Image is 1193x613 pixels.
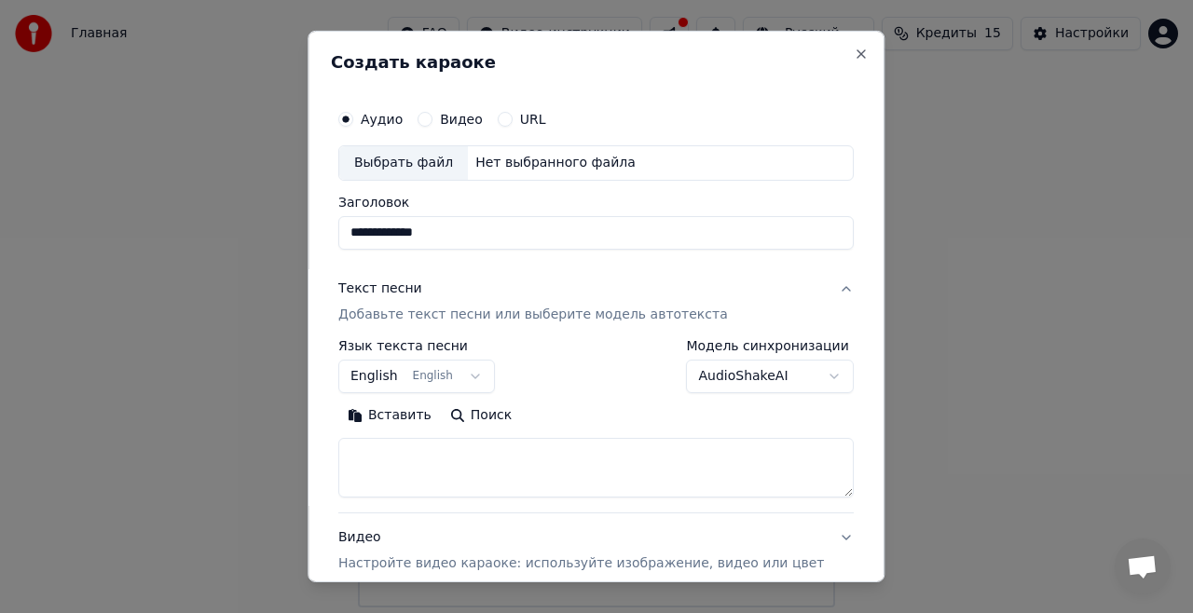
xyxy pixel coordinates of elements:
div: Текст песниДобавьте текст песни или выберите модель автотекста [338,339,854,512]
button: Вставить [338,401,441,430]
label: Аудио [361,113,403,126]
label: Модель синхронизации [687,339,855,352]
label: Видео [440,113,483,126]
button: Текст песниДобавьте текст песни или выберите модель автотекста [338,265,854,339]
label: URL [520,113,546,126]
div: Выбрать файл [339,146,468,180]
p: Добавьте текст песни или выберите модель автотекста [338,306,728,324]
div: Видео [338,528,824,573]
h2: Создать караоке [331,54,861,71]
label: Заголовок [338,196,854,209]
div: Текст песни [338,279,422,298]
label: Язык текста песни [338,339,495,352]
button: ВидеоНастройте видео караоке: используйте изображение, видео или цвет [338,513,854,588]
button: Поиск [441,401,521,430]
div: Нет выбранного файла [468,154,643,172]
p: Настройте видео караоке: используйте изображение, видео или цвет [338,554,824,573]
